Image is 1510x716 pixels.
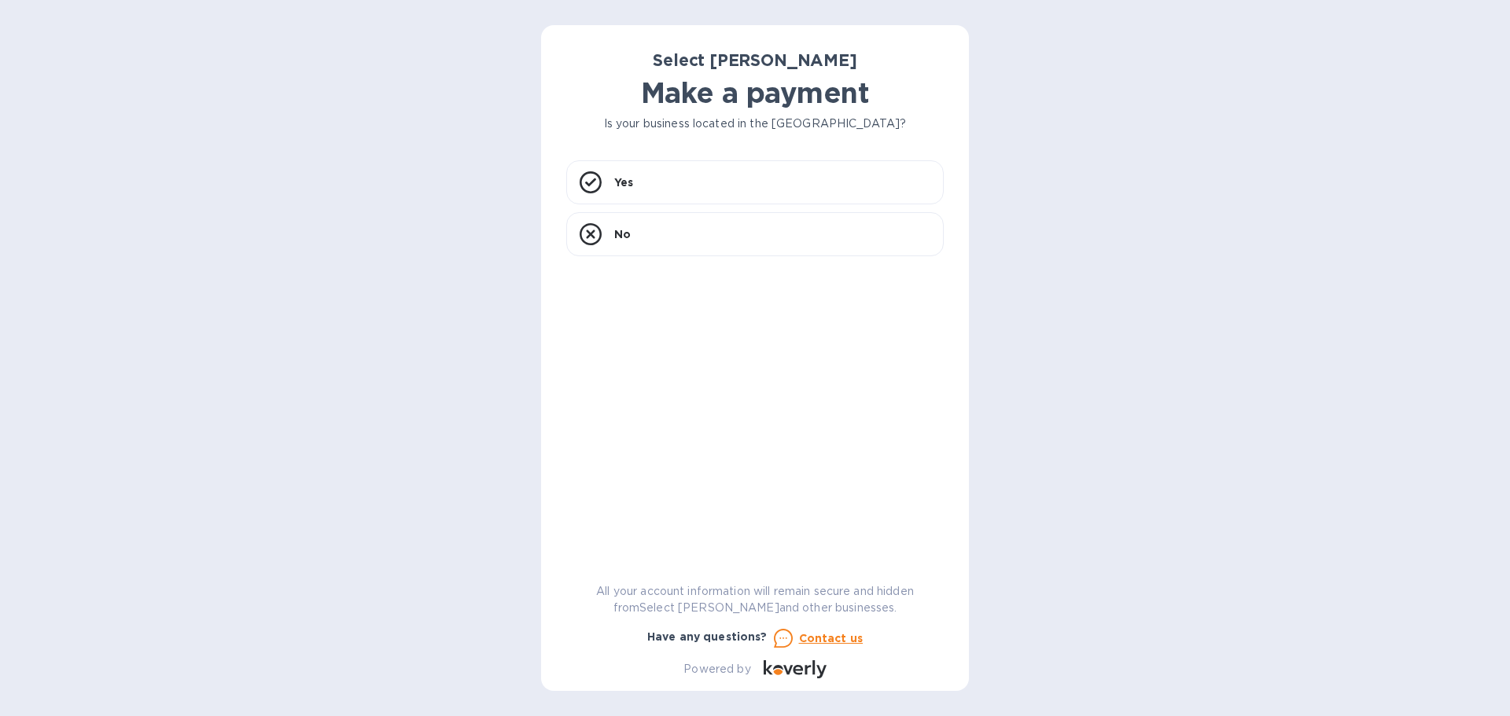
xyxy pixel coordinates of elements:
[566,583,944,616] p: All your account information will remain secure and hidden from Select [PERSON_NAME] and other bu...
[614,226,631,242] p: No
[799,632,864,644] u: Contact us
[653,50,857,70] b: Select [PERSON_NAME]
[566,116,944,132] p: Is your business located in the [GEOGRAPHIC_DATA]?
[566,76,944,109] h1: Make a payment
[647,630,768,643] b: Have any questions?
[614,174,633,190] p: Yes
[683,661,750,677] p: Powered by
